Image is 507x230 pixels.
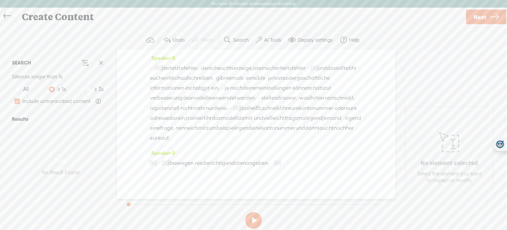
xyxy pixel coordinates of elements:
span: richtigen [210,158,231,168]
span: dann [305,123,318,133]
span: [S] [162,160,168,166]
span: solltet [336,63,351,73]
span: · [222,83,223,93]
span: ich [210,63,218,73]
button: Find all pauses, including sounds like coughing, murmuring, or other noises that were not convert... [92,95,105,108]
span: einstellungen [259,83,291,93]
span: · [269,158,270,168]
span: heißt, [249,103,262,113]
span: · [265,73,267,83]
span: ≥ 1s [55,85,69,93]
span: schreibt [262,103,282,113]
span: die [202,158,210,168]
span: je [225,83,229,93]
span: taucht [318,123,334,133]
span: · [220,83,221,93]
span: · [156,158,158,168]
span: [S] [274,160,281,166]
span: verwendet [210,93,236,103]
label: Display settings [298,37,333,43]
span: · [214,73,215,83]
span: · [306,63,307,73]
span: eure [346,103,357,113]
span: nach [230,83,243,93]
span: · [260,93,261,103]
span: · [154,63,155,73]
label: You have 74 minutes of transcription remaining. [211,1,296,7]
span: · [221,83,222,93]
span: [S] [155,65,162,71]
span: hier [316,93,325,103]
span: mir [198,123,206,133]
span: da [169,113,176,123]
span: es [271,93,277,103]
span: potenziell [155,103,179,113]
span: irgend [235,123,251,133]
span: nicht [181,103,193,113]
span: · [198,63,200,73]
span: mal [297,113,307,123]
span: irgendjemand [307,113,341,123]
span: · [245,73,246,83]
span: · [210,83,211,93]
span: All [20,85,32,93]
span: [S] [233,105,240,111]
span: eure [150,133,161,143]
span: chat [190,83,201,93]
span: werden. [236,93,256,103]
span: zeige, [239,63,253,73]
span: deins. [214,103,228,113]
span: gpt [201,83,210,93]
span: gib [216,73,224,83]
span: schreibt, [334,93,355,103]
span: · [215,73,216,83]
span: zum [206,123,217,133]
span: beispiel [217,123,235,133]
div: No Result Found [42,168,79,176]
span: [S] [311,65,318,71]
label: Help [349,37,359,43]
span: · [256,93,257,103]
span: das [240,103,249,113]
span: · [229,103,230,113]
span: · [356,93,357,103]
span: damit [238,113,253,123]
span: · [152,63,154,73]
span: frage, [160,123,174,133]
span: · [159,158,160,168]
span: niemals [224,73,243,83]
span: · [230,103,232,113]
span: · [310,63,311,73]
span: rein [325,93,334,103]
span: und [296,123,305,133]
span: · [151,63,152,73]
span: in [186,83,190,93]
label: Undo [173,37,185,43]
span: · [193,158,195,168]
span: ein [258,63,266,73]
button: AI Tools [253,33,286,47]
span: · [267,73,268,83]
span: euch [150,73,162,83]
span: was [299,93,309,103]
span: Find all pauses, including sounds like coughing, murmuring, or other noises that were not convert... [95,98,101,104]
span: geschäftliche [297,73,330,83]
span: · [160,158,162,168]
span: · [297,93,298,103]
span: · [259,93,260,103]
span: Next [474,9,486,25]
span: · [298,93,299,103]
span: sicherheitsfehler [266,63,306,73]
span: irgend [345,113,361,123]
span: dir [277,93,283,103]
span: ist [150,103,155,113]
span: modell [221,113,238,123]
button: Undo [160,33,189,47]
span: · [200,63,201,73]
span: ihr [351,63,357,73]
span: hier [229,63,239,73]
span: · [330,73,331,83]
span: stell [261,93,271,103]
span: · [355,93,356,103]
span: der [162,63,170,73]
